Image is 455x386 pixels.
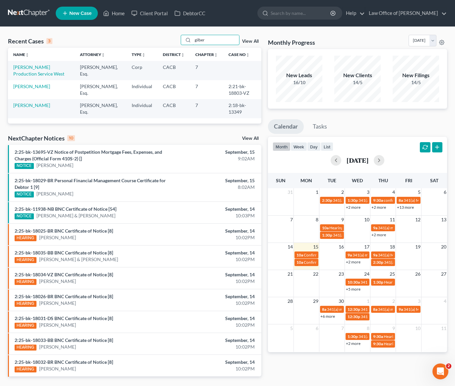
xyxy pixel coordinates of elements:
[126,80,158,99] td: Individual
[366,188,370,196] span: 3
[393,72,439,79] div: New Filings
[39,278,76,285] a: [PERSON_NAME]
[361,314,425,319] span: 341(a) Meeting for [PERSON_NAME]
[39,300,76,306] a: [PERSON_NAME]
[334,79,381,86] div: 14/5
[392,188,396,196] span: 4
[312,243,319,251] span: 15
[315,324,319,332] span: 6
[348,314,360,319] span: 12:30p
[179,177,255,184] div: September, 15
[440,243,447,251] span: 20
[378,307,410,312] span: 341(a) meeting for
[179,365,255,372] div: 10:02PM
[343,7,365,19] a: Help
[246,53,250,57] i: unfold_more
[348,280,360,285] span: 10:30a
[75,80,126,99] td: [PERSON_NAME], Esq.
[373,252,377,257] span: 9a
[300,178,312,183] span: Mon
[36,191,73,197] a: [PERSON_NAME]
[417,297,421,305] span: 3
[8,37,52,45] div: Recent Cases
[179,344,255,350] div: 10:02PM
[322,225,329,230] span: 10a
[443,297,447,305] span: 4
[228,52,250,57] a: Case Nounfold_more
[268,38,315,46] h3: Monthly Progress
[8,134,75,142] div: NextChapter Notices
[291,142,307,151] button: week
[315,188,319,196] span: 1
[15,301,36,307] div: HEARING
[440,270,447,278] span: 27
[397,205,414,210] a: +13 more
[320,314,335,319] a: +6 more
[287,270,293,278] span: 21
[361,307,425,312] span: 341(a) Meeting for [PERSON_NAME]
[348,334,358,339] span: 1:30p
[312,297,319,305] span: 29
[348,307,360,312] span: 12:30p
[100,7,128,19] a: Home
[15,192,34,197] div: NOTICE
[158,61,190,80] td: CACB
[384,341,435,346] span: Hearing for [PERSON_NAME]
[15,235,36,241] div: HEARING
[346,287,360,292] a: +5 more
[392,324,396,332] span: 9
[366,297,370,305] span: 1
[440,324,447,332] span: 11
[39,322,76,328] a: [PERSON_NAME]
[287,188,293,196] span: 31
[171,7,209,19] a: DebtorCC
[333,198,397,203] span: 341(a) meeting for [PERSON_NAME]
[13,52,29,57] a: Nameunfold_more
[389,243,396,251] span: 18
[179,300,255,306] div: 10:02PM
[346,205,360,210] a: +2 more
[378,178,388,183] span: Thu
[15,315,113,321] a: 2:25-bk-18031-DS BNC Certificate of Notice [8]
[15,323,36,329] div: HEARING
[358,334,422,339] span: 341(a) meeting for [PERSON_NAME]
[304,260,379,265] span: Confirmation hearing for [PERSON_NAME]
[69,11,92,16] span: New Case
[440,216,447,224] span: 13
[179,155,255,162] div: 9:02AM
[15,359,113,365] a: 2:25-bk-18032-BR BNC Certificate of Notice [8]
[392,297,396,305] span: 2
[360,280,424,285] span: 341(a) meeting for [PERSON_NAME]
[179,206,255,212] div: September, 14
[347,157,368,164] h2: [DATE]
[415,243,421,251] span: 19
[15,163,34,169] div: NOTICE
[179,315,255,322] div: September, 14
[36,162,73,169] a: [PERSON_NAME]
[287,297,293,305] span: 28
[179,271,255,278] div: September, 14
[341,216,345,224] span: 9
[322,198,332,203] span: 2:30p
[13,102,50,108] a: [PERSON_NAME]
[15,345,36,351] div: HEARING
[405,178,412,183] span: Fri
[329,225,416,230] span: Hearing for [PERSON_NAME] & [PERSON_NAME]
[39,234,76,241] a: [PERSON_NAME]
[179,149,255,155] div: September, 15
[287,243,293,251] span: 14
[190,61,223,80] td: 7
[373,341,383,346] span: 9:30a
[363,243,370,251] span: 17
[36,212,115,219] a: [PERSON_NAME] & [PERSON_NAME]
[179,278,255,285] div: 10:02PM
[333,233,397,238] span: 341(a) Meeting for [PERSON_NAME]
[399,307,403,312] span: 9a
[373,334,383,339] span: 9:30a
[179,359,255,365] div: September, 14
[348,198,358,203] span: 1:30p
[373,307,377,312] span: 8a
[276,79,322,86] div: 16/10
[346,341,360,346] a: +2 more
[126,61,158,80] td: Corp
